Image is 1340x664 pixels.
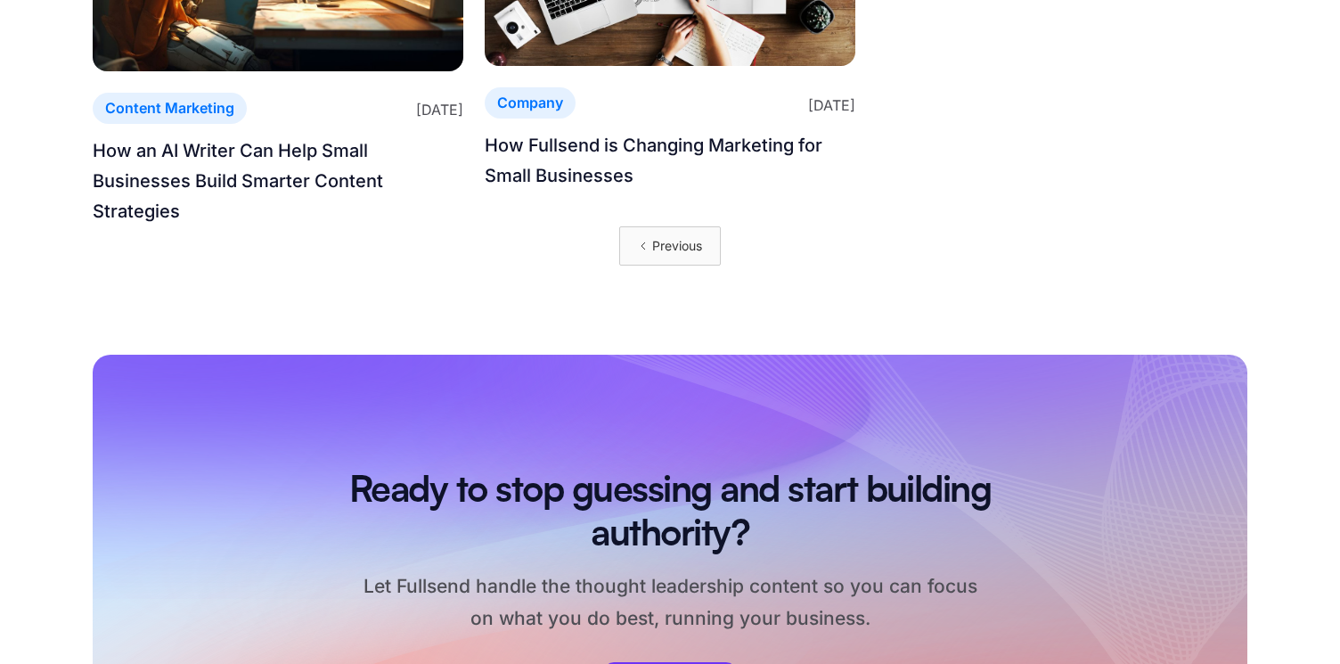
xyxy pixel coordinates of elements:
[105,96,234,120] p: Content Marketing
[314,469,1026,556] h2: Ready to stop guessing and start building authority?
[93,226,1247,266] div: List
[358,570,982,634] p: Let Fullsend handle the thought leadership content so you can focus on what you do best, running ...
[497,91,563,115] p: Company
[416,94,463,122] p: [DATE]
[93,135,463,226] a: How an AI Writer Can Help Small Businesses Build Smarter Content Strategies
[808,89,855,118] p: [DATE]
[619,226,721,266] a: Previous Page
[652,235,702,257] div: Previous
[485,130,855,191] a: How Fullsend is Changing Marketing for Small Businesses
